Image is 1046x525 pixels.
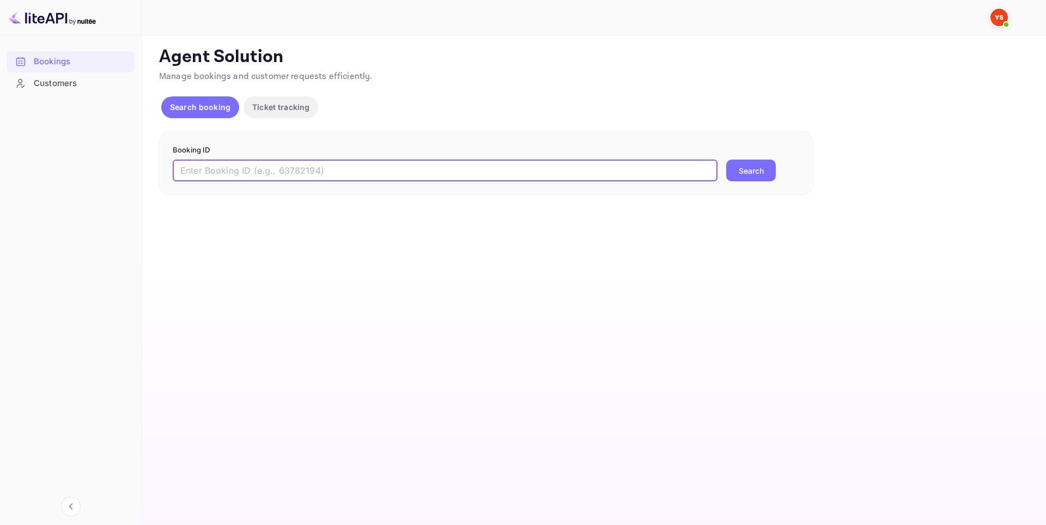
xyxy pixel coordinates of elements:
div: Bookings [7,51,135,72]
p: Search booking [170,101,230,113]
a: Bookings [7,51,135,71]
img: LiteAPI logo [9,9,96,26]
span: Manage bookings and customer requests efficiently. [159,71,373,82]
a: Customers [7,73,135,93]
button: Collapse navigation [61,497,81,516]
input: Enter Booking ID (e.g., 63782194) [173,160,717,181]
img: Yandex Support [990,9,1008,26]
div: Customers [7,73,135,94]
button: Search [726,160,776,181]
p: Ticket tracking [252,101,309,113]
div: Customers [34,77,129,90]
div: Bookings [34,56,129,68]
p: Agent Solution [159,46,1026,68]
p: Booking ID [173,145,799,156]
